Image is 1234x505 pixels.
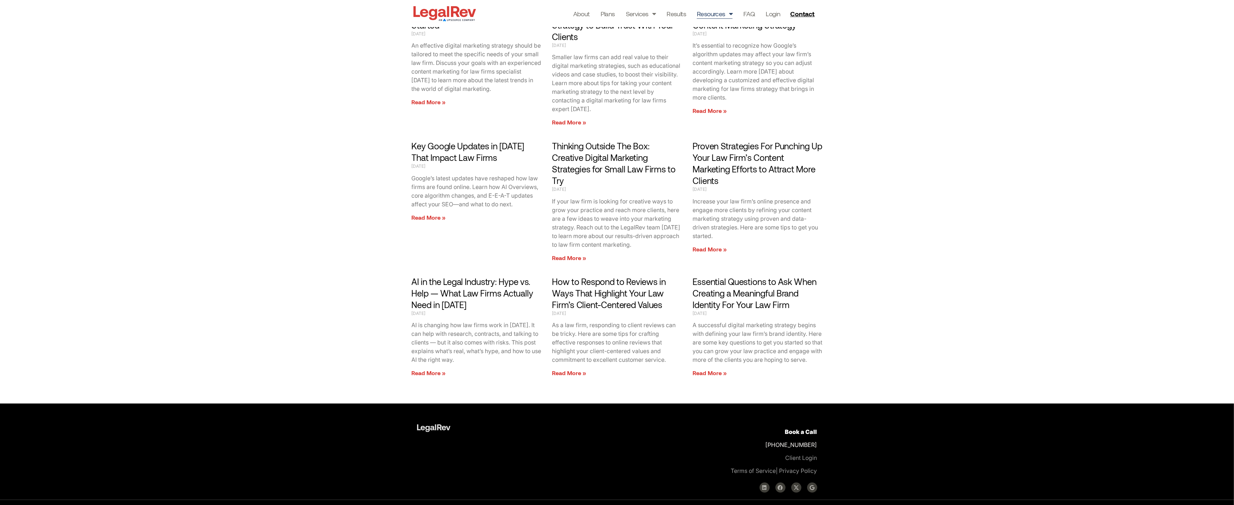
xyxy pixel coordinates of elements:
[743,9,755,19] a: FAQ
[552,369,587,376] a: Read more about How to Respond to Reviews in Ways That Highlight Your Law Firm’s Client-Centered ...
[412,321,541,364] p: AI is changing how law firms work in [DATE]. It can help with research, contracts, and talking to...
[693,197,823,240] p: Increase your law firm’s online presence and engage more clients by refining your content marketi...
[552,186,566,192] span: [DATE]
[693,31,707,36] span: [DATE]
[552,119,587,126] a: Read more about Incorporating Real Value Into Your Law Firm’s Digital Marketing Strategy to Build...
[693,369,727,376] a: Read more about Essential Questions to Ask When Creating a Meaningful Brand Identity For Your Law...
[731,467,778,474] span: |
[785,428,817,435] a: Book a Call
[412,311,426,316] span: [DATE]
[552,321,682,364] p: As a law firm, responding to client reviews can be tricky. Here are some tips for crafting effect...
[412,41,541,93] p: An effective digital marketing strategy should be tailored to meet the specific needs of your sma...
[787,8,819,19] a: Contact
[412,31,426,36] span: [DATE]
[693,276,817,310] a: Essential Questions to Ask When Creating a Meaningful Brand Identity For Your Law Firm
[667,9,686,19] a: Results
[573,9,780,19] nav: Menu
[626,9,656,19] a: Services
[412,141,525,163] a: Key Google Updates in [DATE] That Impact Law Firms
[693,41,823,102] p: It’s essential to recognize how Google’s algorithm updates may affect your law firm’s content mar...
[693,141,822,186] a: Proven Strategies For Punching Up Your Law Firm’s Content Marketing Efforts to Attract More Clients
[412,98,446,105] a: Read more about Top Legal Marketing Trends for Small Law Firms and How to Get Started
[552,197,682,249] p: If your law firm is looking for creative ways to grow your practice and reach more clients, here ...
[626,425,817,477] p: [PHONE_NUMBER]
[697,9,733,19] a: Resources
[573,9,590,19] a: About
[552,43,566,48] span: [DATE]
[731,467,776,474] a: Terms of Service
[790,10,814,17] span: Contact
[693,186,707,192] span: [DATE]
[552,276,666,310] a: How to Respond to Reviews in Ways That Highlight Your Law Firm’s Client-Centered Values
[412,174,541,208] p: Google’s latest updates have reshaped how law firms are found online. Learn how AI Overviews, cor...
[779,467,817,474] a: Privacy Policy
[693,107,727,114] a: Read more about How the Latest Google Algorithm Update Affects Your Law Firm’s Content Marketing ...
[766,9,780,19] a: Login
[552,254,587,261] a: Read more about Thinking Outside The Box: Creative Digital Marketing Strategies for Small Law Fir...
[412,163,426,169] span: [DATE]
[412,276,533,310] a: AI in the Legal Industry: Hype vs. Help — What Law Firms Actually Need in [DATE]
[786,454,817,461] a: Client Login
[412,214,446,221] a: Read more about Key Google Updates in 2025 That Impact Law Firms
[693,311,707,316] span: [DATE]
[412,369,446,376] a: Read more about AI in the Legal Industry: Hype vs. Help — What Law Firms Actually Need in 2025
[693,321,823,364] p: A successful digital marketing strategy begins with defining your law firm’s brand identity. Here...
[552,53,682,113] p: Smaller law firms can add real value to their digital marketing strategies, such as educational v...
[601,9,615,19] a: Plans
[693,246,727,252] a: Read more about Proven Strategies For Punching Up Your Law Firm’s Content Marketing Efforts to At...
[552,141,676,186] a: Thinking Outside The Box: Creative Digital Marketing Strategies for Small Law Firms to Try
[552,311,566,316] span: [DATE]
